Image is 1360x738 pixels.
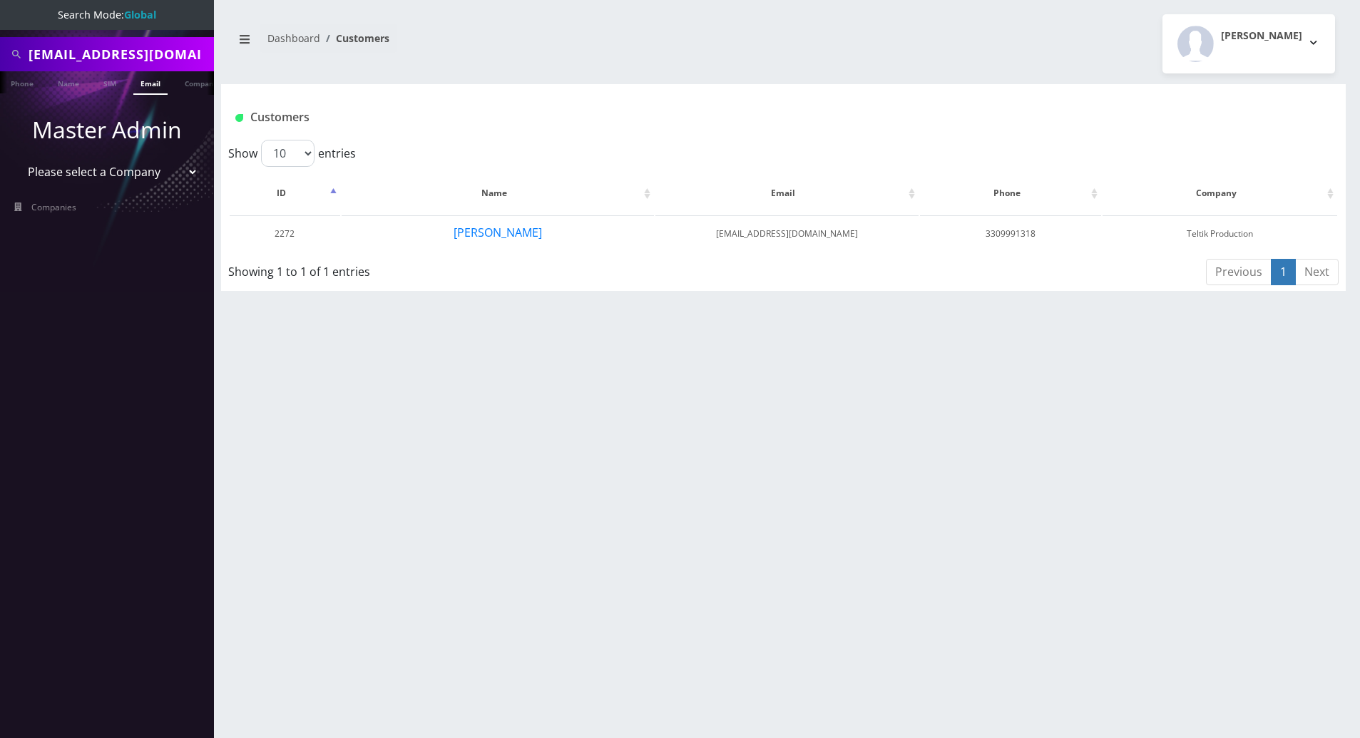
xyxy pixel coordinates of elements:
th: Phone: activate to sort column ascending [920,173,1101,214]
td: 3309991318 [920,215,1101,252]
button: [PERSON_NAME] [1162,14,1335,73]
a: Name [51,71,86,93]
td: Teltik Production [1103,215,1337,252]
strong: Global [124,8,156,21]
a: Company [178,71,225,93]
td: 2272 [230,215,340,252]
a: Phone [4,71,41,93]
span: Companies [31,201,76,213]
a: Dashboard [267,31,320,45]
select: Showentries [261,140,315,167]
label: Show entries [228,140,356,167]
h1: Customers [235,111,1145,124]
h2: [PERSON_NAME] [1221,30,1302,42]
a: SIM [96,71,123,93]
span: Search Mode: [58,8,156,21]
li: Customers [320,31,389,46]
div: Showing 1 to 1 of 1 entries [228,257,680,280]
a: Next [1295,259,1339,285]
a: Previous [1206,259,1272,285]
input: Search All Companies [29,41,210,68]
nav: breadcrumb [232,24,773,64]
a: 1 [1271,259,1296,285]
td: [EMAIL_ADDRESS][DOMAIN_NAME] [655,215,919,252]
th: Name: activate to sort column ascending [342,173,654,214]
th: Company: activate to sort column ascending [1103,173,1337,214]
a: Email [133,71,168,95]
button: [PERSON_NAME] [453,223,543,242]
th: Email: activate to sort column ascending [655,173,919,214]
th: ID: activate to sort column descending [230,173,340,214]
